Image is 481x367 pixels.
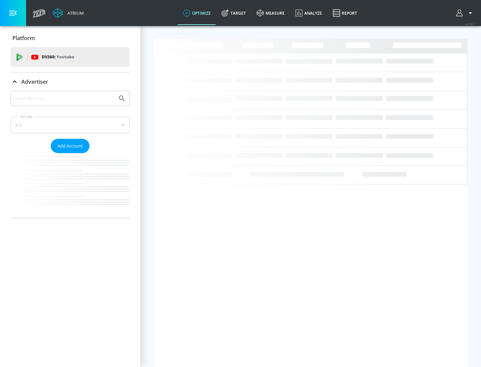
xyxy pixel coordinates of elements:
[327,1,362,25] a: Report
[11,72,130,91] div: Advertiser
[13,94,115,103] input: Search by name
[65,10,84,16] div: Atrium
[465,22,474,26] span: v 4.28.0
[11,153,130,218] nav: list of Advertiser
[42,53,74,61] p: DV360:
[11,91,130,218] div: Advertiser
[290,1,327,25] a: Analyze
[251,1,290,25] a: measure
[53,8,84,18] a: Atrium
[12,34,35,42] p: Platform
[56,53,74,60] p: Youtube
[19,114,33,119] label: Sort By
[57,142,83,150] span: Add Account
[11,47,130,67] div: DV360: Youtube
[11,117,130,133] div: A-Z
[21,78,48,85] p: Advertiser
[11,29,130,47] div: Platform
[51,139,90,153] button: Add Account
[178,1,216,25] a: optimize
[216,1,251,25] a: Target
